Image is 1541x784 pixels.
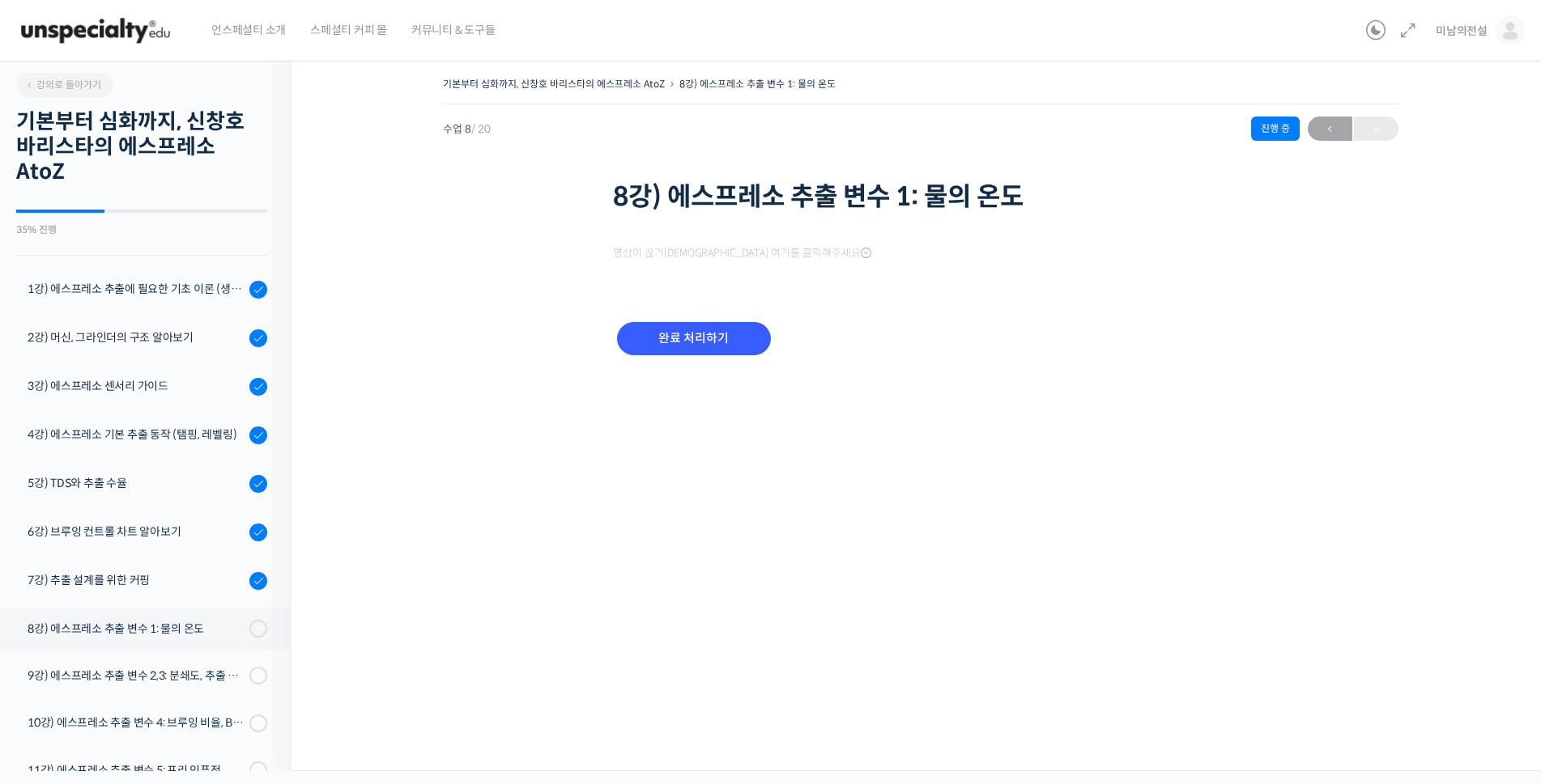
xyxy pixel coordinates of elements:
input: 완료 처리하기 [617,322,771,355]
div: 진행 중 [1251,117,1300,141]
div: 10강) 에스프레소 추출 변수 4: 브루잉 비율, Brew Ratio [28,714,245,731]
div: 9강) 에스프레소 추출 변수 2,3: 분쇄도, 추출 시간 [28,667,245,684]
a: 강의로 돌아가기 [16,73,113,97]
div: 3강) 에스프레소 센서리 가이드 [28,377,245,395]
span: 수업 8 [443,124,491,134]
div: 6강) 브루잉 컨트롤 차트 알아보기 [28,523,245,540]
span: / 20 [471,122,491,136]
h2: 기본부터 심화까지, 신창호 바리스타의 에스프레소 AtoZ [16,109,267,185]
div: 5강) TDS와 추출 수율 [28,474,245,492]
div: 2강) 머신, 그라인더의 구조 알아보기 [28,328,245,346]
span: 영상이 끊기[DEMOGRAPHIC_DATA] 여기를 클릭해주세요 [613,247,871,260]
div: 1강) 에스프레소 추출에 필요한 기초 이론 (생두, 가공, 로스팅) [28,280,245,298]
div: 11강) 에스프레소 추출 변수 5: 프리 인퓨전 [28,761,245,779]
a: 8강) 에스프레소 추출 변수 1: 물의 온도 [679,78,836,90]
span: 미남의전설 [1436,23,1488,38]
div: 4강) 에스프레소 기본 추출 동작 (탬핑, 레벨링) [28,426,245,443]
div: 8강) 에스프레소 추출 변수 1: 물의 온도 [28,620,245,638]
a: 기본부터 심화까지, 신창호 바리스타의 에스프레소 AtoZ [443,78,665,90]
div: 7강) 추출 설계를 위한 커핑 [28,571,245,589]
span: 강의로 돌아가기 [24,78,101,91]
span: ← [1308,118,1352,140]
a: ←이전 [1308,117,1352,141]
h1: 8강) 에스프레소 추출 변수 1: 물의 온도 [613,181,1228,212]
div: 35% 진행 [16,225,267,235]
